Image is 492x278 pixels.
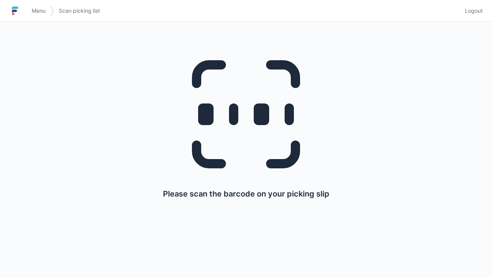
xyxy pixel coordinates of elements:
a: Scan picking list [54,4,105,18]
span: Logout [465,7,483,15]
img: svg> [50,2,54,20]
span: Menu [32,7,46,15]
a: Menu [27,4,50,18]
a: Logout [460,4,483,18]
span: Scan picking list [59,7,100,15]
img: logo-small.jpg [9,5,21,17]
p: Please scan the barcode on your picking slip [163,188,329,199]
